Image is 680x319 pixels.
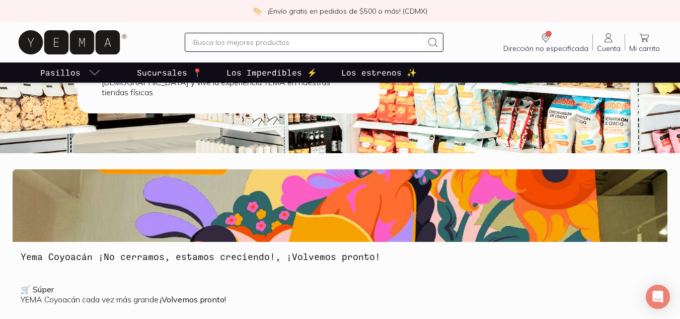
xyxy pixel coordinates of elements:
[629,44,660,53] span: Mi carrito
[21,250,659,263] h3: Yema Coyoacán ¡No cerramos, estamos creciendo!, ¡Volvemos pronto!
[268,6,427,16] p: ¡Envío gratis en pedidos de $500 o más! (CDMX)
[193,36,423,48] input: Busca los mejores productos
[593,32,625,53] a: Cuenta
[339,62,419,83] a: Los estrenos ✨
[21,284,659,304] p: YEMA Coyoacán cada vez más grande.
[341,67,417,79] p: Los estrenos ✨
[135,62,204,83] a: Sucursales 📍
[38,62,103,83] a: pasillo-todos-link
[597,44,621,53] span: Cuenta
[646,285,670,309] div: Open Intercom Messenger
[625,32,664,53] a: Mi carrito
[224,62,319,83] a: Los Imperdibles ⚡️
[253,7,262,16] img: check
[226,67,317,79] p: Los Imperdibles ⚡️
[102,77,355,97] div: [DEMOGRAPHIC_DATA] y vive la experiencia YEMA en nuestras tiendas físicas
[13,169,667,242] img: Yema Coyoacán ¡No cerramos, estamos creciendo!, ¡Volvemos pronto!
[160,294,226,304] b: ¡Volvemos pronto!
[40,67,81,79] p: Pasillos
[21,284,54,294] b: 🛒 Súper
[503,44,588,53] span: Dirección no especificada
[499,32,592,53] a: Dirección no especificada
[137,67,202,79] p: Sucursales 📍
